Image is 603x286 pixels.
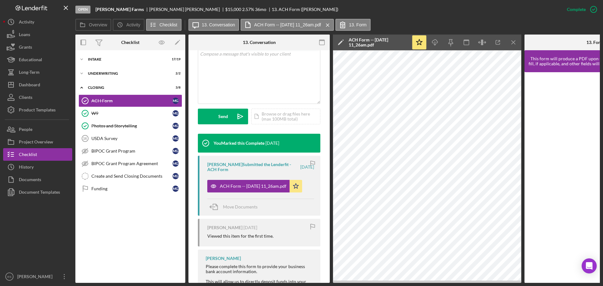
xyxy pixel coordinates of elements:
[91,123,172,128] div: Photos and Storytelling
[89,22,107,27] label: Overview
[79,170,182,182] a: Create and Send Closing DocumentsMG
[207,180,302,192] button: ACH Form -- [DATE] 11_26am.pdf
[349,22,367,27] label: 13. Form
[172,160,179,167] div: M G
[206,256,241,261] div: [PERSON_NAME]
[91,111,172,116] div: W9
[220,184,286,189] div: ACH Form -- [DATE] 11_26am.pdf
[19,186,60,200] div: Document Templates
[95,7,144,12] b: [PERSON_NAME] Farms
[207,234,274,239] div: Viewed this item for the first time.
[214,141,264,146] div: You Marked this Complete
[146,19,182,31] button: Checklist
[88,72,165,75] div: Underwriting
[91,161,172,166] div: BIPOC Grant Program Agreement
[172,173,179,179] div: M G
[88,57,165,61] div: Intake
[265,141,279,146] time: 2025-09-30 16:34
[202,22,235,27] label: 13. Conversation
[582,258,597,273] div: Open Intercom Messenger
[335,19,371,31] button: 13. Form
[272,7,338,12] div: 13. ACH Form ([PERSON_NAME])
[79,107,182,120] a: W9MG
[241,19,334,31] button: ACH Form -- [DATE] 11_26am.pdf
[207,162,299,172] div: [PERSON_NAME] Submitted the Lenderfit - ACH Form
[3,186,72,198] button: Document Templates
[3,270,72,283] button: ES[PERSON_NAME]
[198,109,248,124] button: Send
[207,199,264,215] button: Move Documents
[160,22,177,27] label: Checklist
[223,204,258,209] span: Move Documents
[255,7,266,12] div: 36 mo
[83,137,87,140] tspan: 16
[79,182,182,195] a: FundingMG
[79,132,182,145] a: 16USDA SurveyMG
[91,148,172,154] div: BIPOC Grant Program
[91,98,172,103] div: ACH Form
[16,270,57,284] div: [PERSON_NAME]
[88,86,165,89] div: Closing
[242,7,254,12] div: 2.57 %
[121,40,139,45] div: Checklist
[188,19,239,31] button: 13. Conversation
[561,3,600,16] button: Complete
[126,22,140,27] label: Activity
[79,120,182,132] a: Photos and StorytellingMG
[75,19,111,31] button: Overview
[169,72,181,75] div: 2 / 2
[91,136,172,141] div: USDA Survey
[300,165,314,170] time: 2025-09-30 15:26
[79,94,182,107] a: ACH FormMG
[79,157,182,170] a: BIPOC Grant Program AgreementMG
[254,22,321,27] label: ACH Form -- [DATE] 11_26am.pdf
[567,3,586,16] div: Complete
[169,86,181,89] div: 3 / 8
[75,6,90,13] div: Open
[113,19,144,31] button: Activity
[172,148,179,154] div: M G
[169,57,181,61] div: 17 / 19
[172,98,179,104] div: M G
[91,174,172,179] div: Create and Send Closing Documents
[225,7,241,12] span: $15,000
[172,123,179,129] div: M G
[172,186,179,192] div: M G
[172,135,179,142] div: M G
